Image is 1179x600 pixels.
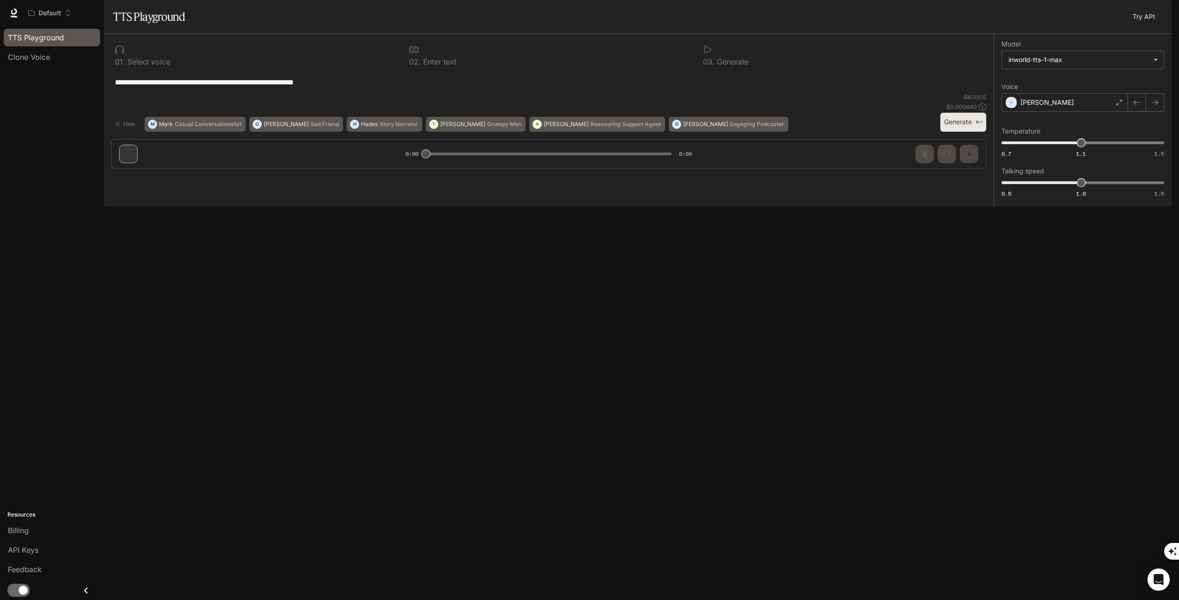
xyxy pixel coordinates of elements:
[1002,168,1044,174] p: Talking speed
[1008,55,1149,64] div: inworld-tts-1-max
[1154,190,1164,198] span: 1.5
[940,113,986,132] button: Generate⌘⏎
[264,121,309,127] p: [PERSON_NAME]
[1129,7,1159,26] a: Try API
[1002,83,1018,90] p: Voice
[1147,568,1170,591] div: Open Intercom Messenger
[1076,190,1086,198] span: 1.0
[350,117,359,132] div: H
[347,117,422,132] button: HHadesStory Narrator
[1002,190,1011,198] span: 0.5
[946,103,977,111] p: $ 0.000640
[380,121,418,127] p: Story Narrator
[1002,51,1164,69] div: inworld-tts-1-max
[1076,150,1086,158] span: 1.1
[421,58,456,65] p: Enter text
[113,7,185,26] h1: TTS Playground
[703,58,715,65] p: 0 3 .
[1021,98,1074,107] p: [PERSON_NAME]
[430,117,438,132] div: T
[529,117,665,132] button: A[PERSON_NAME]Reassuring Support Agent
[964,93,986,101] p: 64 / 1000
[672,117,681,132] div: D
[590,121,661,127] p: Reassuring Support Agent
[683,121,728,127] p: [PERSON_NAME]
[533,117,541,132] div: A
[730,121,784,127] p: Engaging Podcaster
[1002,128,1040,134] p: Temperature
[125,58,170,65] p: Select voice
[409,58,421,65] p: 0 2 .
[159,121,173,127] p: Mark
[145,117,246,132] button: MMarkCasual Conversationalist
[715,58,748,65] p: Generate
[253,117,261,132] div: O
[311,121,339,127] p: Sad Friend
[487,121,521,127] p: Grumpy Man
[38,9,61,17] p: Default
[976,120,982,125] p: ⌘⏎
[1002,41,1021,47] p: Model
[544,121,589,127] p: [PERSON_NAME]
[1154,150,1164,158] span: 1.5
[148,117,157,132] div: M
[669,117,788,132] button: D[PERSON_NAME]Engaging Podcaster
[24,4,76,22] button: Open workspace menu
[249,117,343,132] button: O[PERSON_NAME]Sad Friend
[175,121,241,127] p: Casual Conversationalist
[426,117,526,132] button: T[PERSON_NAME]Grumpy Man
[361,121,378,127] p: Hades
[1002,150,1011,158] span: 0.7
[115,58,125,65] p: 0 1 .
[111,117,141,132] button: Hide
[440,121,485,127] p: [PERSON_NAME]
